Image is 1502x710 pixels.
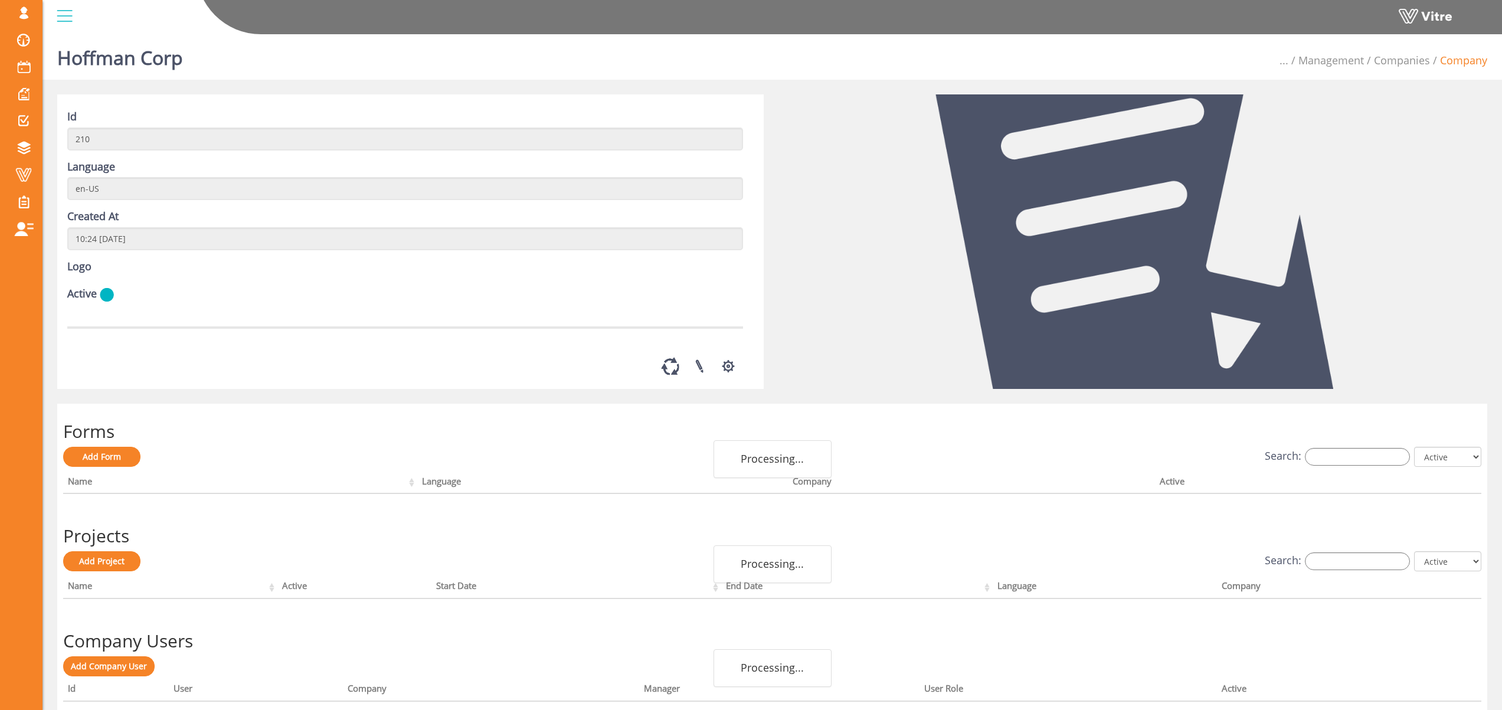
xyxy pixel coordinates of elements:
li: Company [1430,53,1487,68]
th: User [169,679,343,702]
th: Start Date [431,577,721,599]
input: Search: [1305,448,1410,466]
h1: Hoffman Corp [57,30,183,80]
span: Add Project [79,555,125,567]
input: Search: [1305,552,1410,570]
label: Created At [67,209,119,224]
th: Name [63,472,417,495]
th: Active [1217,679,1424,702]
label: Language [67,159,115,175]
label: Logo [67,259,91,274]
a: Add Project [63,551,140,571]
div: Processing... [714,545,832,583]
h2: Company Users [63,631,1481,650]
h2: Forms [63,421,1481,441]
th: Id [63,679,169,702]
th: Name [63,577,277,599]
label: Id [67,109,77,125]
label: Search: [1265,552,1410,570]
a: Companies [1374,53,1430,67]
th: User Role [919,679,1217,702]
span: ... [1280,53,1288,67]
th: Active [277,577,432,599]
th: Company [1217,577,1439,599]
th: Company [343,679,639,702]
h2: Projects [63,526,1481,545]
th: Language [417,472,788,495]
span: Add Company User [71,660,147,672]
th: Active [1155,472,1410,495]
span: Add Form [83,451,121,462]
img: yes [100,287,114,302]
th: End Date [721,577,993,599]
a: Add Form [63,447,140,467]
label: Search: [1265,448,1410,466]
li: Management [1288,53,1364,68]
div: Processing... [714,440,832,478]
th: Company [788,472,1154,495]
th: Manager [639,679,919,702]
th: Language [993,577,1217,599]
label: Active [67,286,97,302]
a: Add Company User [63,656,155,676]
div: Processing... [714,649,832,687]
